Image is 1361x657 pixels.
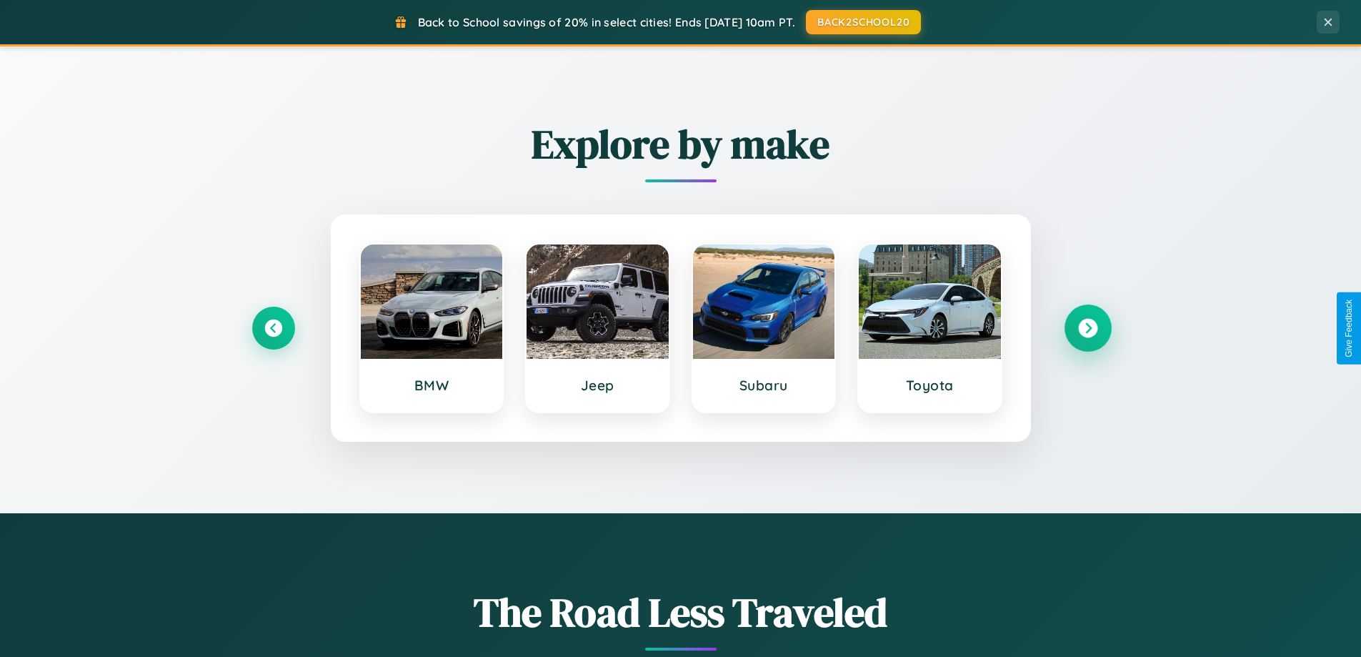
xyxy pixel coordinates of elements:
[707,377,821,394] h3: Subaru
[873,377,987,394] h3: Toyota
[1344,300,1354,357] div: Give Feedback
[252,117,1110,172] h2: Explore by make
[375,377,489,394] h3: BMW
[252,585,1110,640] h1: The Road Less Traveled
[418,15,795,29] span: Back to School savings of 20% in select cities! Ends [DATE] 10am PT.
[541,377,654,394] h3: Jeep
[806,10,921,34] button: BACK2SCHOOL20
